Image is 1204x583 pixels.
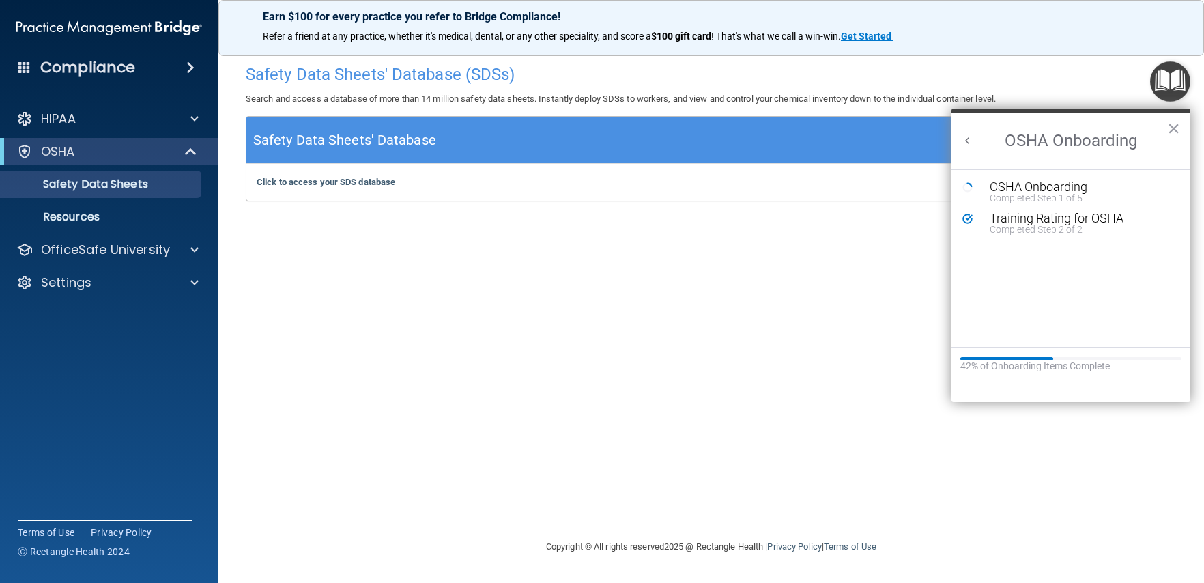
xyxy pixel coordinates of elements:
[990,212,1173,225] div: Training Rating for OSHA
[16,242,199,258] a: OfficeSafe University
[462,525,960,569] div: Copyright © All rights reserved 2025 @ Rectangle Health | |
[990,181,1173,193] div: OSHA Onboarding
[18,526,74,539] a: Terms of Use
[41,143,75,160] p: OSHA
[841,31,891,42] strong: Get Started
[983,212,1173,234] button: Training Rating for OSHACompleted Step 2 of 2
[16,143,198,160] a: OSHA
[961,134,975,147] button: Back to Resource Center Home
[711,31,841,42] span: ! That's what we call a win-win.
[41,274,91,291] p: Settings
[263,10,1160,23] p: Earn $100 for every practice you refer to Bridge Compliance!
[960,360,1181,372] div: 42% of Onboarding Items Complete
[246,66,1177,83] h4: Safety Data Sheets' Database (SDSs)
[824,541,876,552] a: Terms of Use
[651,31,711,42] strong: $100 gift card
[983,181,1173,203] button: OSHA OnboardingCompleted Step 1 of 5
[41,111,76,127] p: HIPAA
[263,31,651,42] span: Refer a friend at any practice, whether it's medical, dental, or any other speciality, and score a
[951,113,1190,169] h2: OSHA Onboarding
[1167,117,1180,139] button: Close
[91,526,152,539] a: Privacy Policy
[257,177,395,187] a: Click to access your SDS database
[246,91,1177,107] p: Search and access a database of more than 14 million safety data sheets. Instantly deploy SDSs to...
[951,109,1190,402] div: Resource Center
[18,545,130,558] span: Ⓒ Rectangle Health 2024
[990,193,1173,203] div: Completed Step 1 of 5
[16,111,199,127] a: HIPAA
[9,177,195,191] p: Safety Data Sheets
[990,225,1173,234] div: Completed Step 2 of 2
[253,128,436,152] h5: Safety Data Sheets' Database
[16,14,202,42] img: PMB logo
[9,210,195,224] p: Resources
[16,274,199,291] a: Settings
[841,31,893,42] a: Get Started
[41,242,170,258] p: OfficeSafe University
[767,541,821,552] a: Privacy Policy
[40,58,135,77] h4: Compliance
[1150,61,1190,102] button: Open Resource Center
